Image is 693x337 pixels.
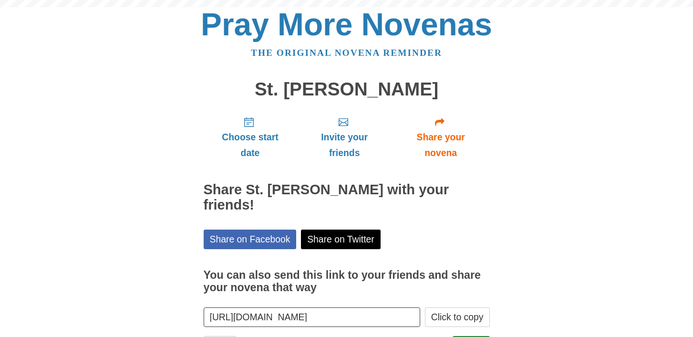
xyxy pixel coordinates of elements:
a: Pray More Novenas [201,7,492,42]
h1: St. [PERSON_NAME] [204,79,490,100]
h3: You can also send this link to your friends and share your novena that way [204,269,490,294]
span: Invite your friends [306,129,382,161]
a: The original novena reminder [251,48,442,58]
h2: Share St. [PERSON_NAME] with your friends! [204,182,490,213]
a: Share your novena [392,109,490,166]
a: Share on Twitter [301,230,381,249]
span: Choose start date [213,129,288,161]
span: Share your novena [402,129,480,161]
a: Choose start date [204,109,297,166]
a: Share on Facebook [204,230,297,249]
a: Invite your friends [297,109,392,166]
button: Click to copy [425,307,490,327]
